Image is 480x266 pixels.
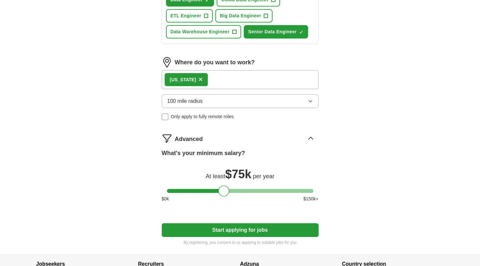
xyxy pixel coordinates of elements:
span: Senior Data Engineer [248,28,297,35]
span: Data Warehouse Engineer [171,28,230,35]
button: Senior Data Engineer✓ [244,25,308,39]
img: filter [162,133,172,144]
span: $ 150 k+ [303,196,318,202]
button: 100 mile radius [162,94,319,108]
button: ETL Engineer [166,9,213,23]
span: per year [253,173,274,180]
button: Start applying for jobs [162,223,319,237]
span: × [199,76,203,83]
label: Where do you want to work? [175,58,255,67]
span: Only apply to fully remote roles [171,113,234,120]
label: What's your minimum salary? [162,149,245,158]
span: Big Data Engineer [220,12,261,19]
strong: [US_STATE] [170,77,196,82]
span: 100 mile radius [167,97,203,105]
button: Big Data Engineer [215,9,273,23]
span: ETL Engineer [171,12,201,19]
span: At least [206,173,225,180]
span: $ 75k [225,167,251,181]
p: By registering, you consent to us applying to suitable jobs for you [162,240,319,245]
span: $ 0 k [162,196,169,202]
button: Data Warehouse Engineer [166,25,241,39]
input: Only apply to fully remote roles [162,114,168,120]
button: × [199,75,203,85]
span: Advanced [175,135,203,144]
span: ✓ [299,30,303,35]
img: location.png [162,57,172,68]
